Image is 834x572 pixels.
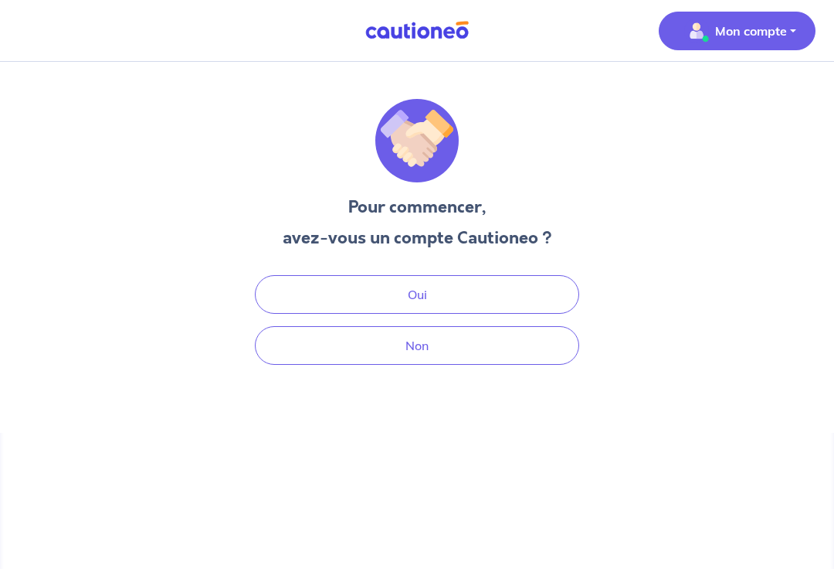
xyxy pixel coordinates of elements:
h3: Pour commencer, [283,195,552,220]
img: illu_welcome.svg [375,99,459,182]
button: Oui [255,275,579,314]
button: illu_account_valid_menu.svgMon compte [659,12,815,50]
h3: avez-vous un compte Cautioneo ? [283,226,552,250]
img: Cautioneo [359,21,475,40]
button: Non [255,326,579,365]
img: illu_account_valid_menu.svg [684,19,709,43]
p: Mon compte [715,22,787,40]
